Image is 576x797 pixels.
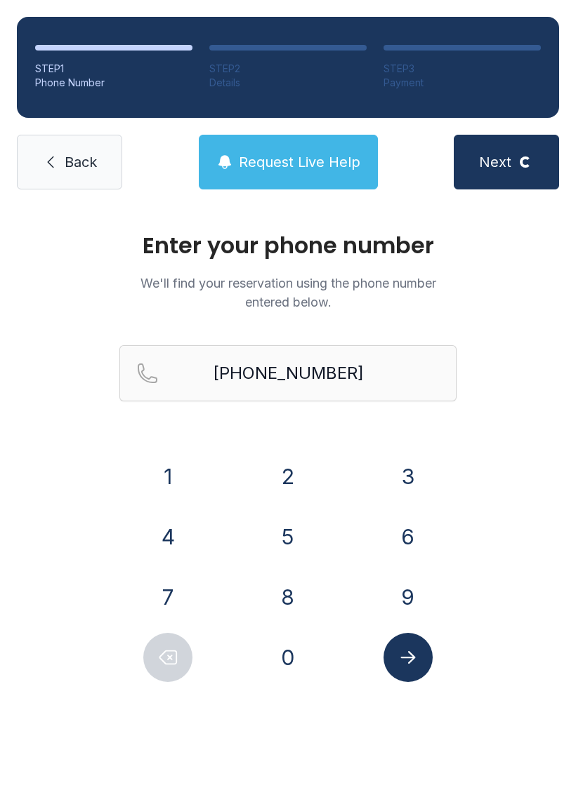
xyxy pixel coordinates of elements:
[263,452,313,501] button: 2
[384,76,541,90] div: Payment
[143,572,192,622] button: 7
[263,572,313,622] button: 8
[209,76,367,90] div: Details
[263,633,313,682] button: 0
[384,633,433,682] button: Submit lookup form
[384,452,433,501] button: 3
[65,152,97,172] span: Back
[143,452,192,501] button: 1
[35,62,192,76] div: STEP 1
[384,62,541,76] div: STEP 3
[143,633,192,682] button: Delete number
[384,512,433,561] button: 6
[143,512,192,561] button: 4
[239,152,360,172] span: Request Live Help
[209,62,367,76] div: STEP 2
[119,345,457,401] input: Reservation phone number
[384,572,433,622] button: 9
[119,234,457,257] h1: Enter your phone number
[263,512,313,561] button: 5
[479,152,511,172] span: Next
[119,274,457,312] p: We'll find your reservation using the phone number entered below.
[35,76,192,90] div: Phone Number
